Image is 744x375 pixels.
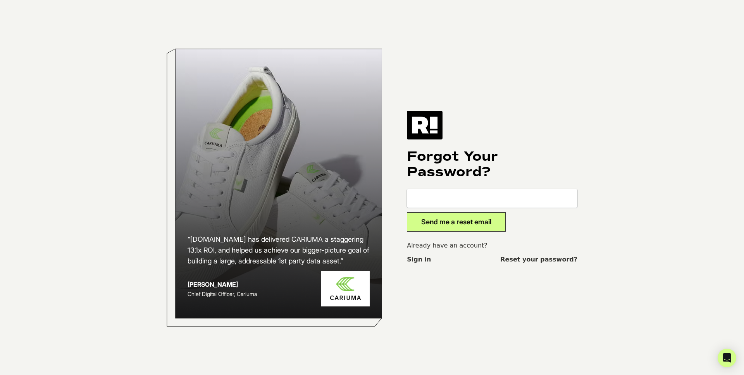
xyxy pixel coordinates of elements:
h2: “[DOMAIN_NAME] has delivered CARIUMA a staggering 13.1x ROI, and helped us achieve our bigger-pic... [188,234,370,267]
p: Already have an account? [407,241,577,250]
img: Cariuma [321,271,370,306]
strong: [PERSON_NAME] [188,280,238,288]
a: Reset your password? [500,255,577,264]
img: Retention.com [407,111,443,139]
h1: Forgot Your Password? [407,149,577,180]
button: Send me a reset email [407,212,506,232]
span: Chief Digital Officer, Cariuma [188,291,257,297]
a: Sign in [407,255,431,264]
div: Open Intercom Messenger [718,349,736,367]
